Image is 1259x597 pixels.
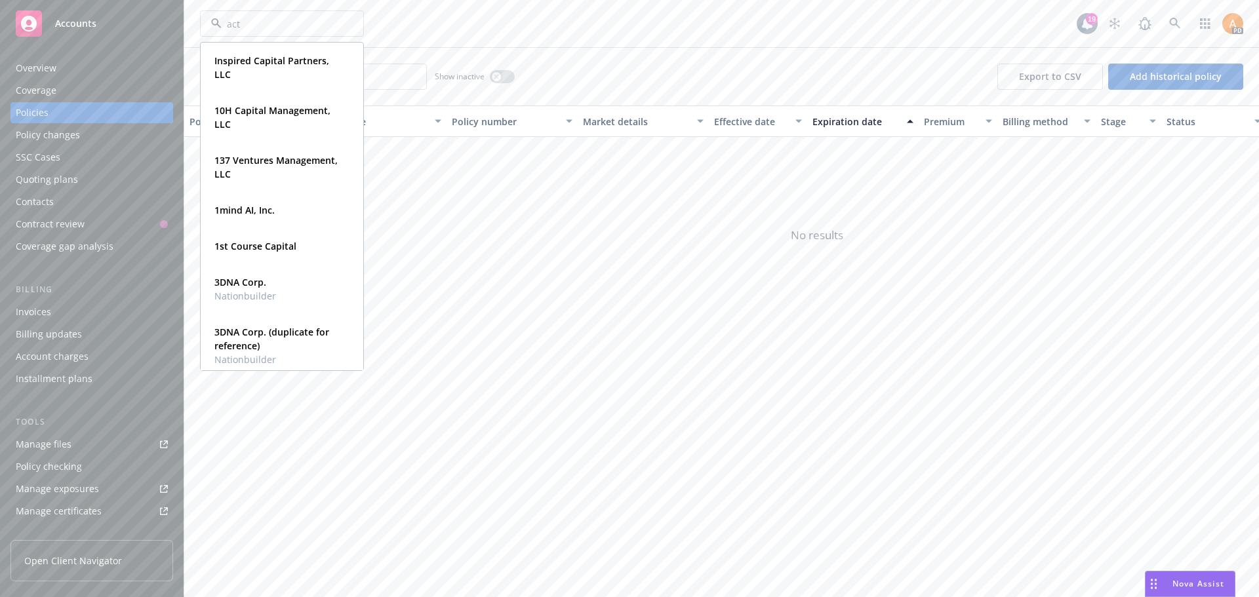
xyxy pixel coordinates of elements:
span: Accounts [55,18,96,29]
strong: 10H Capital Management, LLC [214,104,330,130]
button: Billing method [997,106,1096,137]
a: Account charges [10,346,173,367]
button: Stage [1096,106,1161,137]
a: Overview [10,58,173,79]
span: Export to CSV [1019,70,1081,83]
div: Policies [16,102,49,123]
a: SSC Cases [10,147,173,168]
a: Search [1162,10,1188,37]
a: Manage BORs [10,523,173,544]
div: Drag to move [1146,571,1162,596]
div: Policy changes [16,125,80,145]
span: Add historical policy [1130,70,1222,83]
a: Switch app [1192,10,1218,37]
div: Quoting plans [16,169,78,190]
div: Contract review [16,214,85,235]
a: Invoices [10,301,173,322]
div: Tools [10,415,173,429]
span: Nationbuilder [214,353,347,366]
button: Premium [919,106,997,137]
div: Billing method [1003,115,1076,128]
a: Manage files [10,434,173,455]
div: Market details [583,115,689,128]
a: Coverage [10,80,173,101]
button: Export to CSV [997,64,1103,90]
a: Policy changes [10,125,173,145]
a: Policies [10,102,173,123]
a: Installment plans [10,368,173,389]
button: Add historical policy [1108,64,1243,90]
a: Quoting plans [10,169,173,190]
button: Nova Assist [1145,571,1235,597]
span: Show inactive [435,71,485,82]
div: Manage files [16,434,71,455]
div: Manage BORs [16,523,77,544]
a: Policy checking [10,456,173,477]
input: Filter by keyword [222,17,337,31]
div: Manage certificates [16,501,102,522]
div: Invoices [16,301,51,322]
div: Contacts [16,191,54,212]
div: Overview [16,58,56,79]
span: Nova Assist [1172,578,1224,589]
button: Lines of coverage [283,106,447,137]
a: Stop snowing [1102,10,1128,37]
div: Coverage [16,80,56,101]
a: Accounts [10,5,173,42]
div: Account charges [16,346,89,367]
span: Nationbuilder [214,289,276,303]
div: Stage [1101,115,1142,128]
span: Open Client Navigator [24,554,122,568]
strong: 3DNA Corp. [214,276,266,288]
button: Effective date [709,106,807,137]
a: Billing updates [10,324,173,345]
div: Billing updates [16,324,82,345]
div: Status [1167,115,1247,128]
div: Expiration date [812,115,899,128]
strong: Inspired Capital Partners, LLC [214,54,329,81]
a: Manage certificates [10,501,173,522]
a: Report a Bug [1132,10,1158,37]
strong: 1st Course Capital [214,240,296,252]
div: SSC Cases [16,147,60,168]
button: Policy details [184,106,283,137]
button: Policy number [447,106,578,137]
a: Contacts [10,191,173,212]
button: Market details [578,106,709,137]
div: Policy number [452,115,558,128]
a: Coverage gap analysis [10,236,173,257]
div: Installment plans [16,368,92,389]
a: Contract review [10,214,173,235]
img: photo [1222,13,1243,34]
div: Policy details [190,115,263,128]
div: Premium [924,115,978,128]
div: Effective date [714,115,788,128]
strong: 137 Ventures Management, LLC [214,154,338,180]
div: Policy checking [16,456,82,477]
div: Billing [10,283,173,296]
a: Manage exposures [10,478,173,499]
div: 19 [1086,13,1098,25]
div: Coverage gap analysis [16,236,113,257]
button: Expiration date [807,106,919,137]
div: Manage exposures [16,478,99,499]
strong: 1mind AI, Inc. [214,204,275,216]
strong: 3DNA Corp. (duplicate for reference) [214,326,329,352]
